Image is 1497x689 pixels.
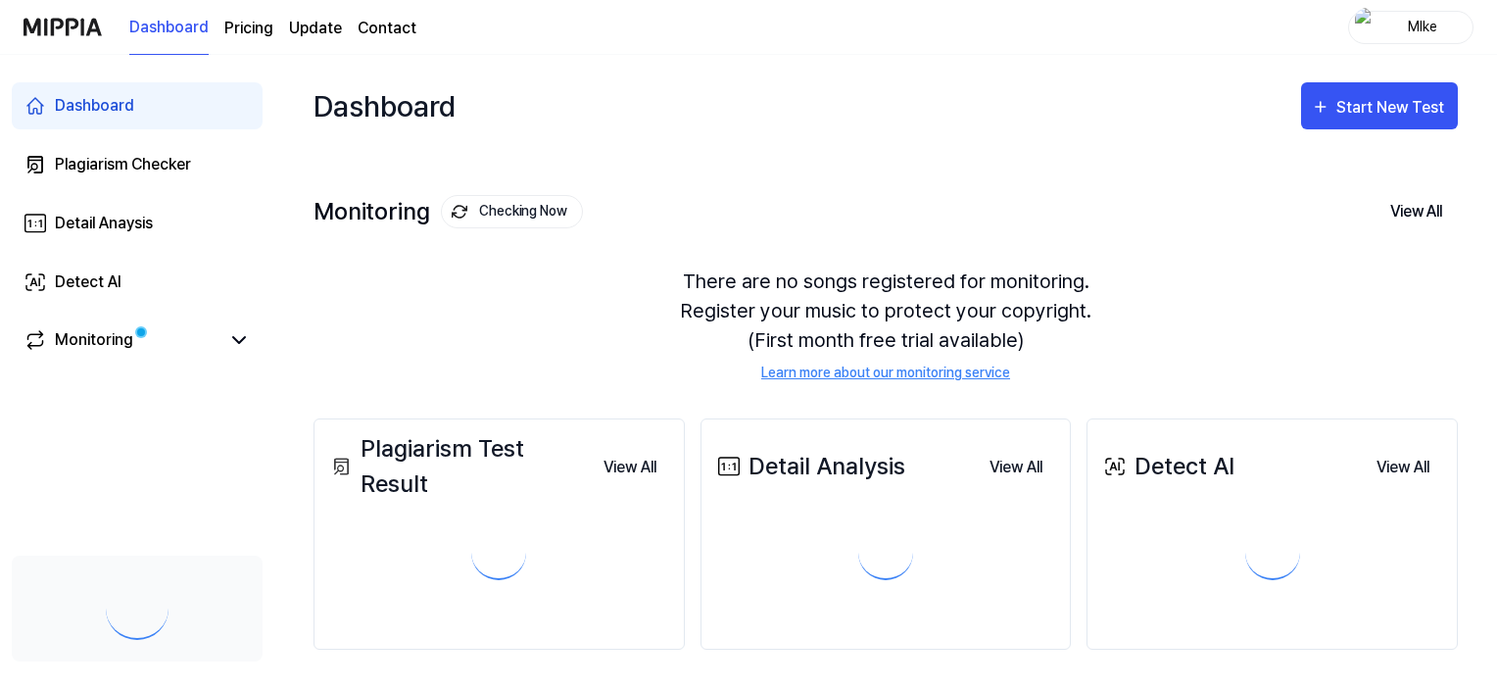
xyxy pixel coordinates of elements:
div: There are no songs registered for monitoring. Register your music to protect your copyright. (Fir... [314,243,1458,407]
div: Start New Test [1336,95,1448,121]
a: View All [1361,447,1445,487]
a: Detail Anaysis [12,200,263,247]
a: Learn more about our monitoring service [761,363,1010,383]
button: Start New Test [1301,82,1458,129]
button: View All [1375,191,1458,232]
div: Detect AI [1099,449,1234,484]
a: Plagiarism Checker [12,141,263,188]
div: Plagiarism Checker [55,153,191,176]
a: View All [588,447,672,487]
div: Dashboard [314,74,456,137]
img: monitoring Icon [452,204,467,220]
button: profileMIke [1348,11,1473,44]
a: View All [974,447,1058,487]
a: Update [289,17,342,40]
div: MIke [1384,16,1461,37]
div: Monitoring [55,328,133,352]
div: Dashboard [55,94,134,118]
div: Detect AI [55,271,121,294]
button: View All [588,448,672,487]
div: Plagiarism Test Result [326,431,588,502]
button: Checking Now [441,195,583,228]
a: Pricing [224,17,273,40]
div: Detail Analysis [713,449,905,484]
a: Detect AI [12,259,263,306]
button: View All [1361,448,1445,487]
div: Detail Anaysis [55,212,153,235]
a: Dashboard [12,82,263,129]
a: Monitoring [24,328,219,352]
img: profile [1355,8,1378,47]
a: Dashboard [129,1,209,55]
div: Monitoring [314,195,583,228]
button: View All [974,448,1058,487]
a: Contact [358,17,416,40]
